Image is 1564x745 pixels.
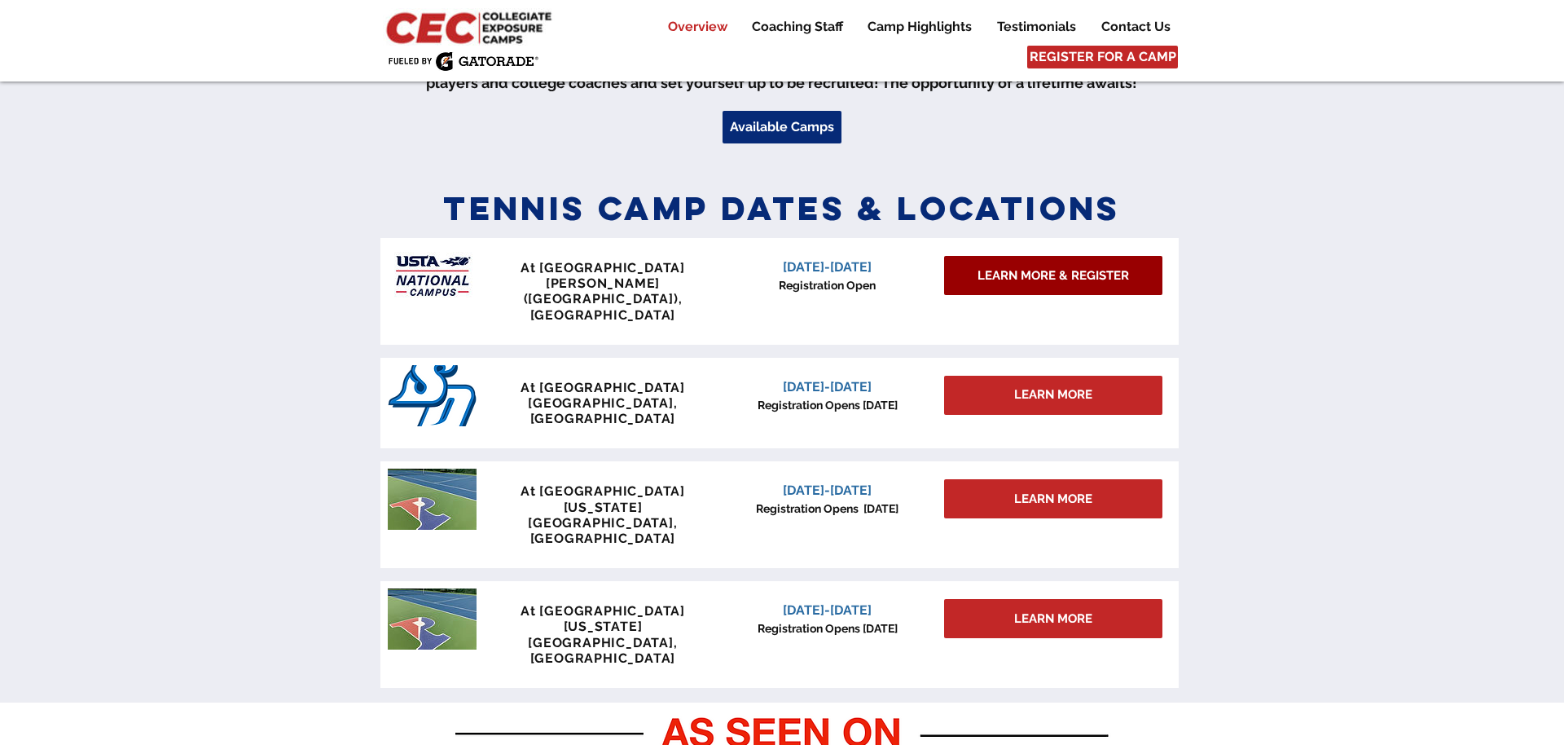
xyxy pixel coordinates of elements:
[1030,48,1176,66] span: REGISTER FOR A CAMP
[388,365,477,426] img: San_Diego_Toreros_logo.png
[388,245,477,306] img: USTA Campus image_edited.jpg
[1014,386,1092,403] span: LEARN MORE
[740,17,854,37] a: Coaching Staff
[383,8,559,46] img: CEC Logo Primary_edited.jpg
[989,17,1084,37] p: Testimonials
[779,279,876,292] span: Registration Open
[758,399,898,412] span: Registration Opens [DATE]
[388,51,538,71] img: Fueled by Gatorade.png
[977,267,1129,284] span: LEARN MORE & REGISTER
[528,395,677,426] span: [GEOGRAPHIC_DATA], [GEOGRAPHIC_DATA]
[443,187,1121,229] span: Tennis Camp Dates & Locations
[744,17,851,37] p: Coaching Staff
[521,260,685,276] span: At [GEOGRAPHIC_DATA]
[783,602,872,618] span: [DATE]-[DATE]
[1014,491,1092,508] span: LEARN MORE
[730,118,834,136] span: Available Camps
[944,479,1162,518] a: LEARN MORE
[756,502,898,515] span: Registration Opens [DATE]
[783,483,872,498] span: [DATE]-[DATE]
[660,17,736,37] p: Overview
[723,111,841,143] a: Available Camps
[944,599,1162,638] a: LEARN MORE
[783,379,872,395] span: [DATE]-[DATE]
[985,17,1088,37] a: Testimonials
[521,483,685,514] span: At [GEOGRAPHIC_DATA][US_STATE]
[388,469,477,530] img: penn tennis courts with logo.jpeg
[1027,46,1178,68] a: REGISTER FOR A CAMP
[944,376,1162,415] div: LEARN MORE
[1089,17,1182,37] a: Contact Us
[388,589,477,650] img: penn tennis courts with logo.jpeg
[1093,17,1179,37] p: Contact Us
[524,276,683,322] span: [PERSON_NAME] ([GEOGRAPHIC_DATA]), [GEOGRAPHIC_DATA]
[859,17,980,37] p: Camp Highlights
[783,259,872,275] span: [DATE]-[DATE]
[644,17,1182,37] nav: Site
[656,17,739,37] a: Overview
[528,635,677,666] span: [GEOGRAPHIC_DATA], [GEOGRAPHIC_DATA]
[944,256,1162,295] a: LEARN MORE & REGISTER
[521,603,685,634] span: At [GEOGRAPHIC_DATA][US_STATE]
[528,515,677,546] span: [GEOGRAPHIC_DATA], [GEOGRAPHIC_DATA]
[758,622,898,635] span: Registration Opens [DATE]
[1014,611,1092,628] span: LEARN MORE
[855,17,984,37] a: Camp Highlights
[521,380,685,395] span: At [GEOGRAPHIC_DATA]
